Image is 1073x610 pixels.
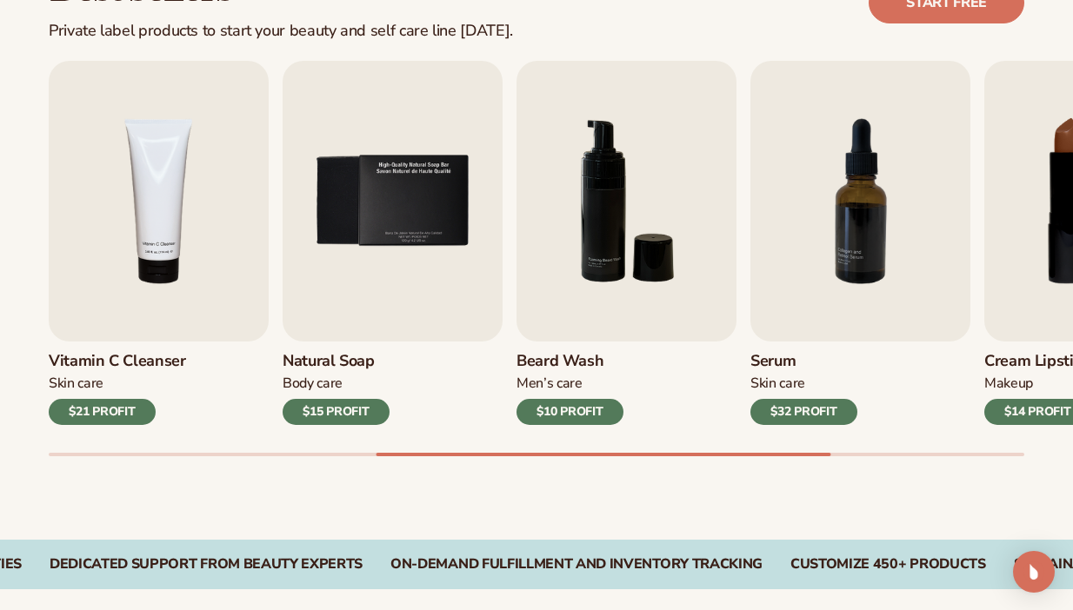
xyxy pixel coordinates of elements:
[283,61,503,425] a: 5 / 9
[750,352,857,371] h3: Serum
[517,61,736,425] a: 6 / 9
[750,375,857,393] div: Skin Care
[49,399,156,425] div: $21 PROFIT
[283,399,390,425] div: $15 PROFIT
[750,399,857,425] div: $32 PROFIT
[50,556,363,573] div: Dedicated Support From Beauty Experts
[49,352,186,371] h3: Vitamin C Cleanser
[750,61,970,425] a: 7 / 9
[390,556,763,573] div: On-Demand Fulfillment and Inventory Tracking
[283,352,390,371] h3: Natural Soap
[517,375,623,393] div: Men’s Care
[49,61,269,425] a: 4 / 9
[283,375,390,393] div: Body Care
[49,375,186,393] div: Skin Care
[1013,551,1055,593] div: Open Intercom Messenger
[517,352,623,371] h3: Beard Wash
[790,556,986,573] div: CUSTOMIZE 450+ PRODUCTS
[517,399,623,425] div: $10 PROFIT
[49,22,513,41] div: Private label products to start your beauty and self care line [DATE].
